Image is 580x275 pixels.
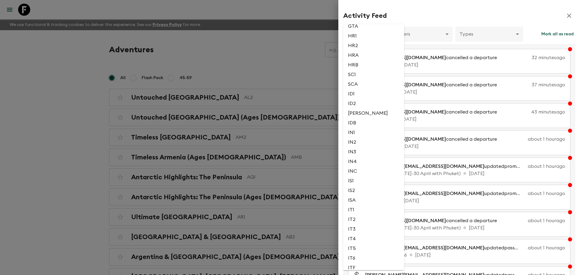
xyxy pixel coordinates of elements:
li: IN2 [343,137,404,147]
li: SCA [343,79,404,89]
li: IT4 [343,234,404,244]
li: IN1 [343,128,404,137]
li: ITF [343,263,404,273]
li: GTA [343,21,404,31]
li: ISA [343,195,404,205]
li: INC [343,166,404,176]
li: IN3 [343,147,404,157]
li: SC1 [343,70,404,79]
li: ID2 [343,99,404,108]
li: IN4 [343,157,404,166]
li: IT5 [343,244,404,253]
li: IS1 [343,176,404,186]
li: HRA [343,50,404,60]
li: HRB [343,60,404,70]
li: HR1 [343,31,404,41]
li: IS2 [343,186,404,195]
li: IT1 [343,205,404,215]
li: ID1 [343,89,404,99]
li: IT6 [343,253,404,263]
li: HR2 [343,41,404,50]
li: IDB [343,118,404,128]
li: IT3 [343,224,404,234]
li: [PERSON_NAME] [343,108,404,118]
li: IT2 [343,215,404,224]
